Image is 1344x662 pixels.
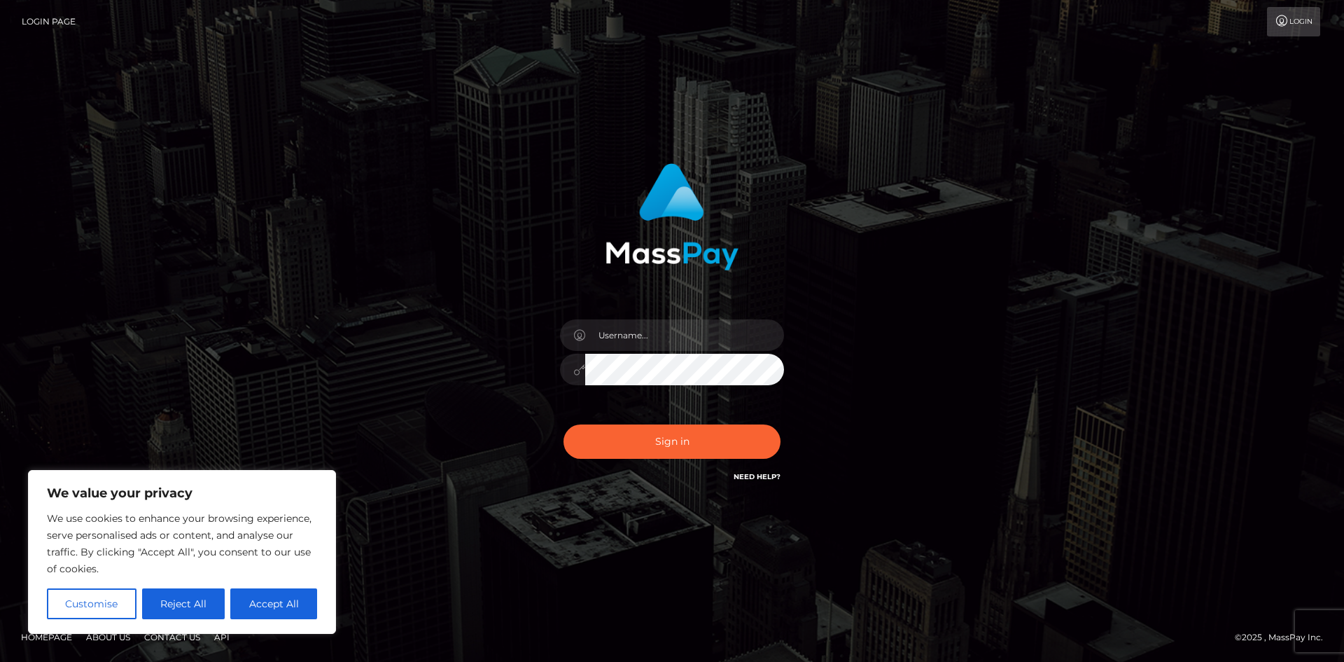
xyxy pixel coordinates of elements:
[1267,7,1320,36] a: Login
[230,588,317,619] button: Accept All
[563,425,780,459] button: Sign in
[47,588,136,619] button: Customise
[1235,630,1333,645] div: © 2025 , MassPay Inc.
[139,626,206,648] a: Contact Us
[80,626,136,648] a: About Us
[734,472,780,481] a: Need Help?
[585,319,784,351] input: Username...
[209,626,235,648] a: API
[142,588,225,619] button: Reject All
[47,510,317,577] p: We use cookies to enhance your browsing experience, serve personalised ads or content, and analys...
[28,470,336,634] div: We value your privacy
[47,485,317,502] p: We value your privacy
[605,163,738,270] img: MassPay Login
[15,626,78,648] a: Homepage
[22,7,76,36] a: Login Page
